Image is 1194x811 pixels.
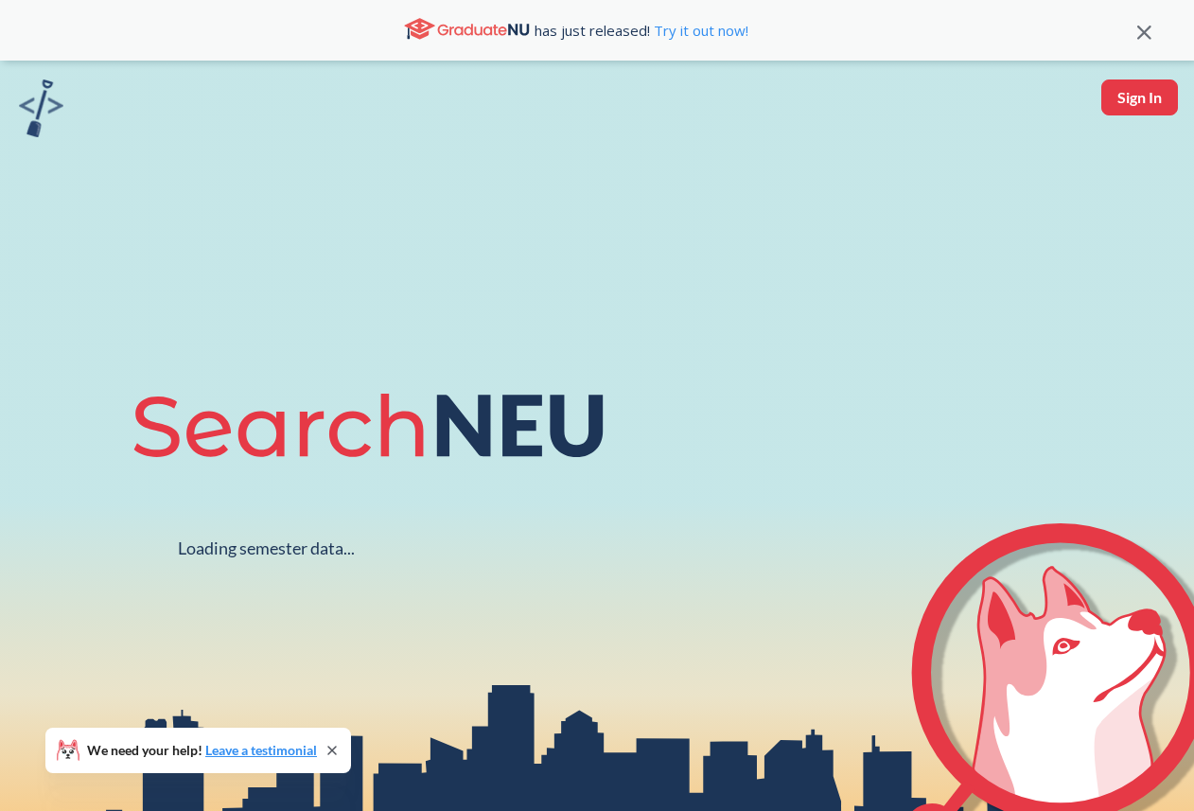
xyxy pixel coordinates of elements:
[19,79,63,143] a: sandbox logo
[650,21,748,40] a: Try it out now!
[205,742,317,758] a: Leave a testimonial
[535,20,748,41] span: has just released!
[1101,79,1178,115] button: Sign In
[19,79,63,137] img: sandbox logo
[87,744,317,757] span: We need your help!
[178,538,355,559] div: Loading semester data...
